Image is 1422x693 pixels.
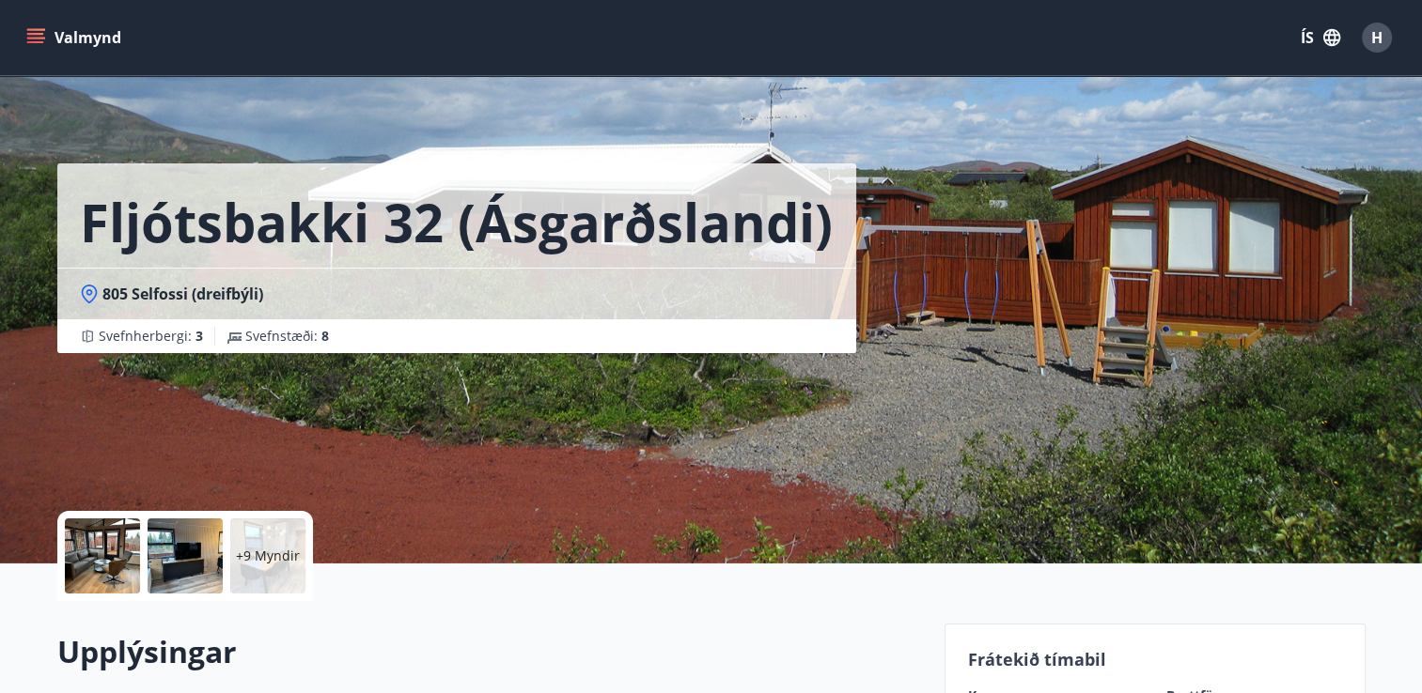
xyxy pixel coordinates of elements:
p: +9 Myndir [236,547,300,565]
button: menu [23,21,129,54]
span: 805 Selfossi (dreifbýli) [102,284,263,304]
button: H [1354,15,1399,60]
span: 3 [195,327,203,345]
h2: Upplýsingar [57,631,922,672]
span: Svefnherbergi : [99,327,203,346]
span: H [1371,27,1383,48]
button: ÍS [1290,21,1351,54]
h1: Fljótsbakki 32 (Ásgarðslandi) [80,186,833,257]
span: 8 [321,327,329,345]
p: Frátekið tímabil [968,647,1342,671]
span: Svefnstæði : [245,327,329,346]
